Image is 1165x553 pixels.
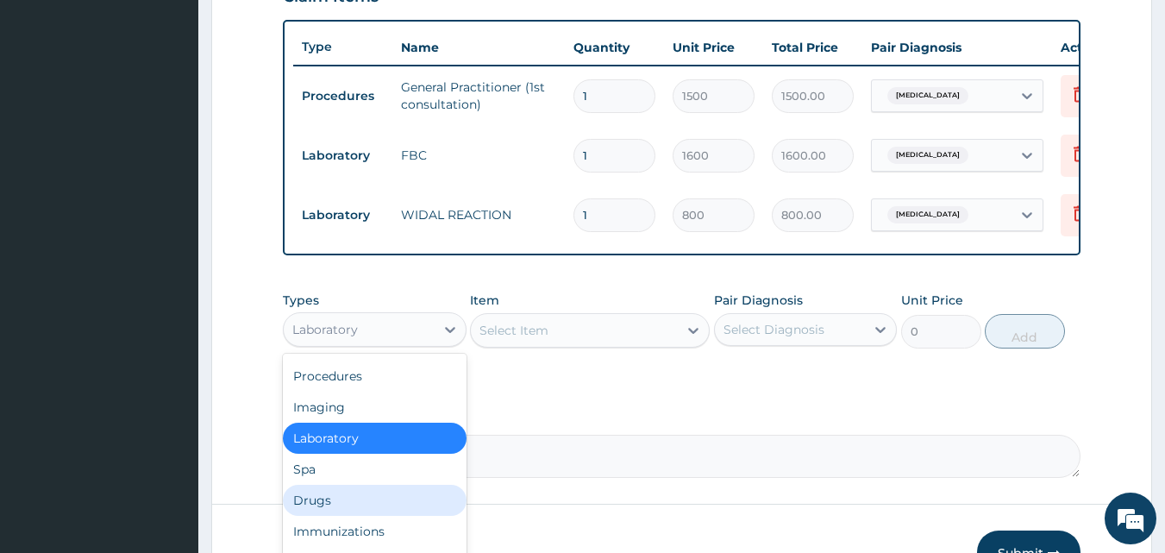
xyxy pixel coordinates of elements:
td: General Practitioner (1st consultation) [392,70,565,122]
th: Type [293,31,392,63]
div: Laboratory [292,321,358,338]
label: Pair Diagnosis [714,292,803,309]
div: Chat with us now [90,97,290,119]
label: Item [470,292,499,309]
div: Minimize live chat window [283,9,324,50]
label: Unit Price [901,292,963,309]
th: Actions [1052,30,1138,65]
td: Laboratory [293,199,392,231]
th: Unit Price [664,30,763,65]
th: Pair Diagnosis [862,30,1052,65]
div: Procedures [283,361,467,392]
th: Total Price [763,30,862,65]
div: Imaging [283,392,467,423]
td: Laboratory [293,140,392,172]
img: d_794563401_company_1708531726252_794563401 [32,86,70,129]
div: Spa [283,454,467,485]
textarea: Type your message and hit 'Enter' [9,369,329,430]
div: Drugs [283,485,467,516]
div: Select Item [479,322,548,339]
td: FBC [392,138,565,173]
td: WIDAL REACTION [392,198,565,232]
span: [MEDICAL_DATA] [887,87,968,104]
div: Laboratory [283,423,467,454]
span: [MEDICAL_DATA] [887,206,968,223]
div: Immunizations [283,516,467,547]
th: Name [392,30,565,65]
span: We're online! [100,167,238,341]
label: Types [283,293,319,308]
td: Procedures [293,80,392,112]
button: Add [985,314,1065,349]
span: [MEDICAL_DATA] [887,147,968,164]
div: Select Diagnosis [723,321,824,338]
th: Quantity [565,30,664,65]
label: Comment [283,411,1081,425]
